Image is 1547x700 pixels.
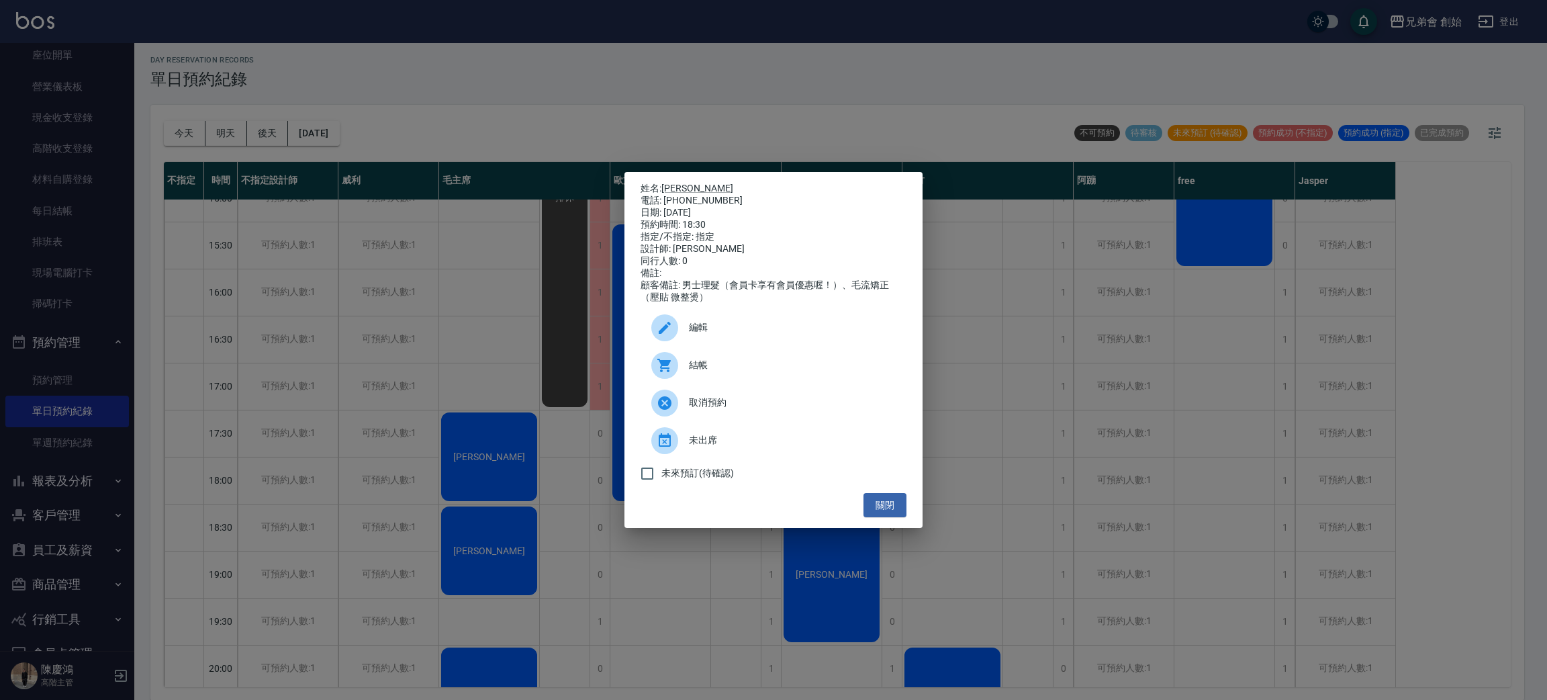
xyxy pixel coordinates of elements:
[641,207,906,219] div: 日期: [DATE]
[641,231,906,243] div: 指定/不指定: 指定
[689,396,896,410] span: 取消預約
[641,243,906,255] div: 設計師: [PERSON_NAME]
[641,267,906,279] div: 備註:
[863,493,906,518] button: 關閉
[661,466,734,480] span: 未來預訂(待確認)
[689,433,896,447] span: 未出席
[641,384,906,422] div: 取消預約
[641,347,906,384] a: 結帳
[689,320,896,335] span: 編輯
[661,183,733,193] a: [PERSON_NAME]
[641,309,906,347] div: 編輯
[641,183,906,195] p: 姓名:
[641,279,906,304] div: 顧客備註: 男士理髮（會員卡享有會員優惠喔！）、毛流矯正（壓貼 微整燙）
[641,219,906,231] div: 預約時間: 18:30
[689,358,896,372] span: 結帳
[641,422,906,460] div: 未出席
[641,255,906,267] div: 同行人數: 0
[641,195,906,207] div: 電話: [PHONE_NUMBER]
